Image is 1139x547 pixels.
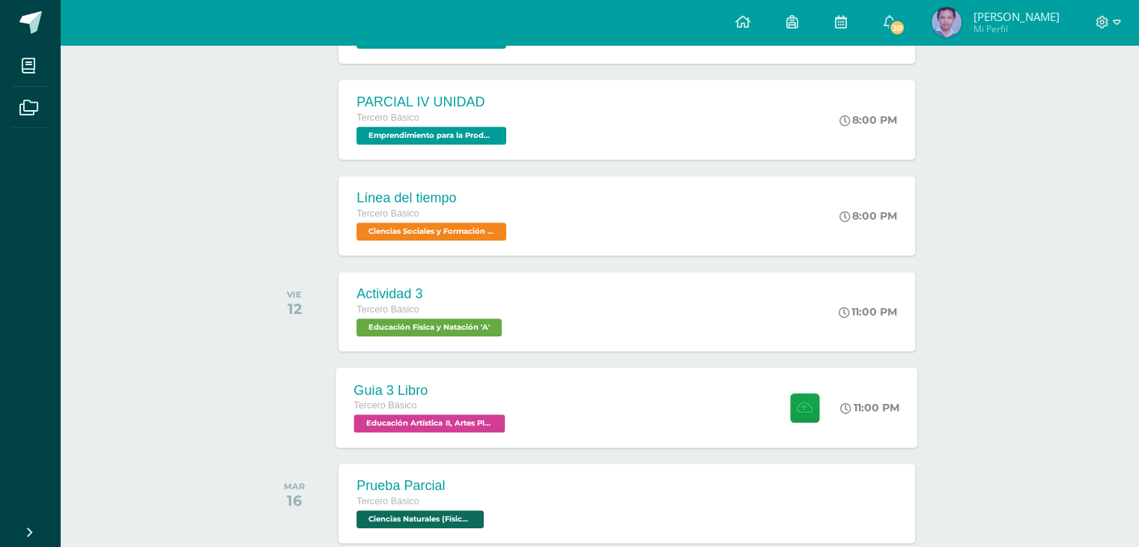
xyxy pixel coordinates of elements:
[973,9,1059,24] span: [PERSON_NAME]
[284,481,305,492] div: MAR
[356,496,419,507] span: Tercero Básico
[356,304,419,315] span: Tercero Básico
[932,7,962,37] img: 628181265a9c4cc8690272b5fc2d1872.png
[356,286,505,302] div: Actividad 3
[356,510,484,528] span: Ciencias Naturales (Física Fundamental) 'A'
[839,113,897,127] div: 8:00 PM
[839,305,897,318] div: 11:00 PM
[356,208,419,219] span: Tercero Básico
[889,19,905,36] span: 30
[354,414,505,432] span: Educación Artística II, Artes Plásticas 'A'
[354,382,509,398] div: Guia 3 Libro
[354,400,417,411] span: Tercero Básico
[841,401,900,414] div: 11:00 PM
[287,289,302,300] div: VIE
[356,112,419,123] span: Tercero Básico
[356,94,510,110] div: PARCIAL IV UNIDAD
[356,127,506,145] span: Emprendimiento para la Productividad 'A'
[356,190,510,206] div: Línea del tiempo
[356,478,488,494] div: Prueba Parcial
[356,223,506,241] span: Ciencias Sociales y Formación Ciudadana e Interculturalidad 'A'
[356,318,502,336] span: Educación Física y Natación 'A'
[839,209,897,223] div: 8:00 PM
[973,22,1059,35] span: Mi Perfil
[287,300,302,318] div: 12
[284,492,305,510] div: 16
